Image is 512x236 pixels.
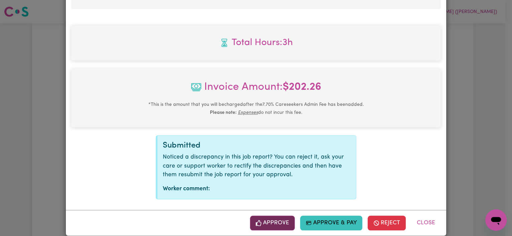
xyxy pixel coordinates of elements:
[77,36,435,50] span: Total hours worked: 3 hours
[163,142,201,150] span: Submitted
[163,153,351,179] p: Noticed a discrepancy in this job report? You can reject it, ask your care or support worker to r...
[77,79,435,100] span: Invoice Amount:
[368,216,406,230] button: Reject
[238,110,258,115] u: Expenses
[148,102,364,115] small: This is the amount that you will be charged after the 7.70 % Careseekers Admin Fee has been added...
[300,216,363,230] button: Approve & Pay
[210,110,237,115] b: Please note:
[485,209,507,231] iframe: Button to launch messaging window
[250,216,295,230] button: Approve
[163,186,210,192] strong: Worker comment:
[411,216,441,230] button: Close
[283,82,321,92] b: $ 202.26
